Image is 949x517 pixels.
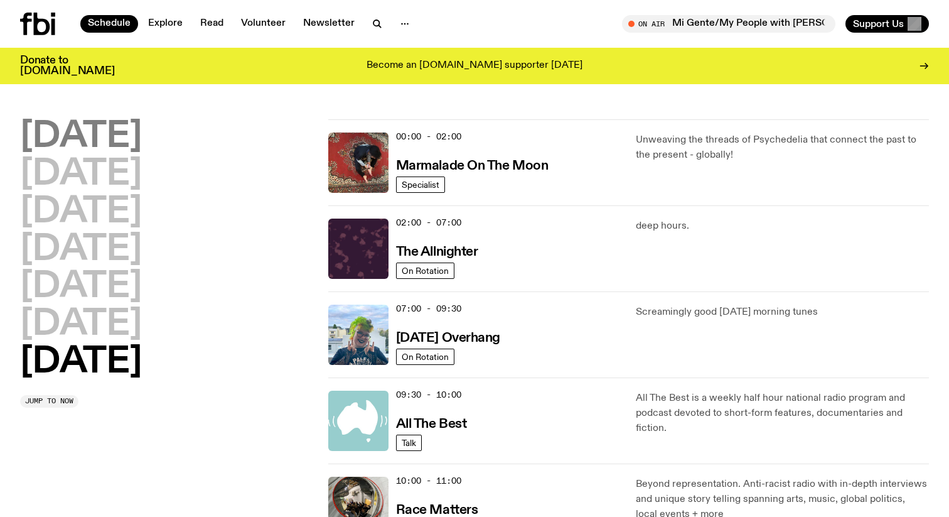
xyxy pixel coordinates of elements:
a: Newsletter [296,15,362,33]
a: The Allnighter [396,243,478,259]
p: Screamingly good [DATE] morning tunes [636,305,929,320]
p: All The Best is a weekly half hour national radio program and podcast devoted to short-form featu... [636,391,929,436]
a: All The Best [396,415,467,431]
button: [DATE] [20,195,142,230]
a: [DATE] Overhang [396,329,500,345]
a: On Rotation [396,349,454,365]
h3: All The Best [396,418,467,431]
button: [DATE] [20,232,142,268]
a: Explore [141,15,190,33]
button: Support Us [845,15,929,33]
span: Jump to now [25,398,73,405]
span: Support Us [853,18,904,30]
span: 07:00 - 09:30 [396,303,461,315]
span: Tune in live [636,19,829,28]
p: deep hours. [636,219,929,234]
span: On Rotation [402,352,449,361]
h3: The Allnighter [396,246,478,259]
button: On AirMi Gente/My People with [PERSON_NAME] [622,15,835,33]
button: [DATE] [20,119,142,155]
h3: Donate to [DOMAIN_NAME] [20,55,115,77]
a: Marmalade On The Moon [396,157,549,173]
span: 10:00 - 11:00 [396,475,461,487]
span: On Rotation [402,266,449,275]
span: 02:00 - 07:00 [396,217,461,229]
a: Specialist [396,177,445,193]
span: 00:00 - 02:00 [396,131,461,143]
button: [DATE] [20,345,142,380]
span: Specialist [402,180,439,189]
a: Read [193,15,231,33]
a: Race Matters [396,501,478,517]
h3: Marmalade On The Moon [396,160,549,173]
h3: [DATE] Overhang [396,332,500,345]
button: [DATE] [20,269,142,305]
a: Talk [396,435,422,451]
p: Become an [DOMAIN_NAME] supporter [DATE] [367,60,582,72]
button: Jump to now [20,395,78,408]
p: Unweaving the threads of Psychedelia that connect the past to the present - globally! [636,133,929,163]
span: Talk [402,438,416,447]
a: Schedule [80,15,138,33]
a: On Rotation [396,263,454,279]
button: [DATE] [20,157,142,192]
img: Tommy - Persian Rug [328,133,389,193]
button: [DATE] [20,307,142,342]
a: Volunteer [233,15,293,33]
h3: Race Matters [396,504,478,517]
span: 09:30 - 10:00 [396,389,461,401]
